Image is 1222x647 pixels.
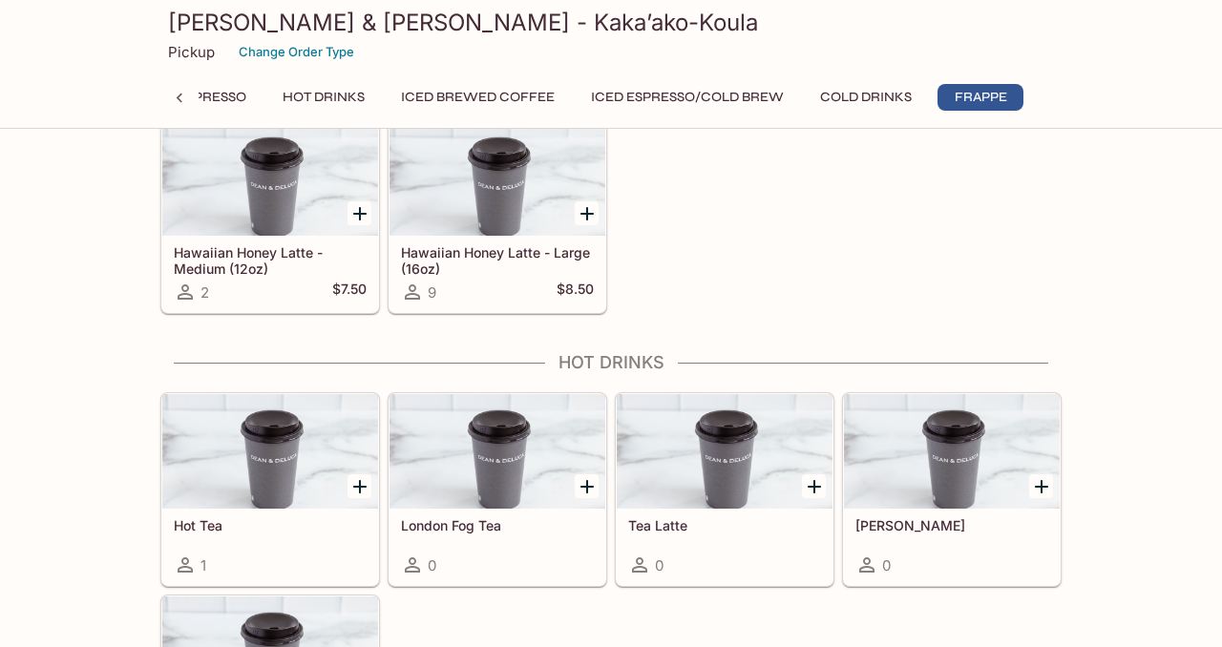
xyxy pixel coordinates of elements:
span: 0 [428,556,436,574]
h5: Hawaiian Honey Latte - Medium (12oz) [174,244,367,276]
button: Add Tea Latte [802,474,826,498]
button: Cold Drinks [810,84,922,111]
span: 9 [428,283,436,302]
div: Hawaiian Honey Latte - Medium (12oz) [162,121,378,236]
button: Change Order Type [230,37,363,67]
a: London Fog Tea0 [389,393,606,586]
button: Frappe [938,84,1023,111]
a: Tea Latte0 [616,393,833,586]
a: [PERSON_NAME]0 [843,393,1061,586]
h5: London Fog Tea [401,517,594,533]
button: Add Hot Tea [348,474,371,498]
span: 0 [655,556,664,574]
span: 2 [200,283,209,302]
p: Pickup [168,43,215,61]
div: Hawaiian Honey Latte - Large (16oz) [390,121,605,236]
div: Tea Latte [617,394,832,509]
a: Hawaiian Honey Latte - Medium (12oz)2$7.50 [161,120,379,313]
span: 0 [882,556,891,574]
a: Hawaiian Honey Latte - Large (16oz)9$8.50 [389,120,606,313]
h5: Hawaiian Honey Latte - Large (16oz) [401,244,594,276]
button: Add London Fog Tea [575,474,599,498]
button: Add Hawaiian Honey Latte - Large (16oz) [575,201,599,225]
h5: [PERSON_NAME] [855,517,1048,533]
button: Iced Espresso/Cold Brew [580,84,794,111]
div: Chai Latte [844,394,1060,509]
a: Hot Tea1 [161,393,379,586]
div: London Fog Tea [390,394,605,509]
h5: Tea Latte [628,517,821,533]
h4: Hot Drinks [160,352,1062,373]
h5: Hot Tea [174,517,367,533]
h5: $7.50 [332,281,367,303]
h5: $8.50 [557,281,594,303]
span: 1 [200,556,206,574]
button: Iced Brewed Coffee [390,84,565,111]
div: Hot Tea [162,394,378,509]
button: Hot Drinks [272,84,375,111]
button: Add Hawaiian Honey Latte - Medium (12oz) [348,201,371,225]
button: Add Chai Latte [1029,474,1053,498]
h3: [PERSON_NAME] & [PERSON_NAME] - Kaka’ako-Koula [168,8,1054,37]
